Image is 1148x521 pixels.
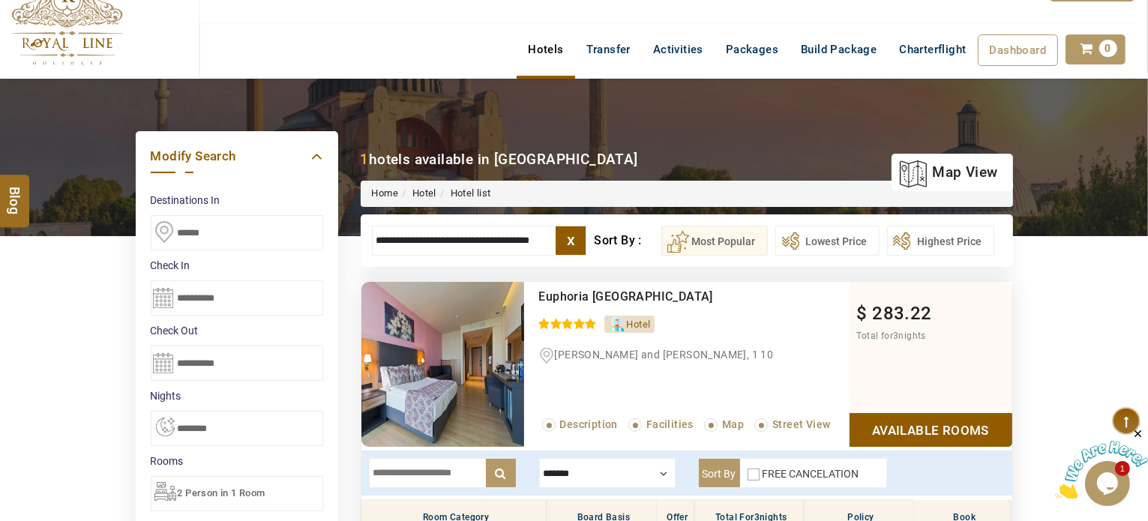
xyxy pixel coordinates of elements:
a: Build Package [790,34,888,64]
div: hotels available in [GEOGRAPHIC_DATA] [361,149,638,169]
a: Charterflight [888,34,977,64]
a: Hotels [517,34,574,64]
span: Blog [5,187,25,199]
label: Destinations In [151,193,323,208]
div: Sort By : [594,226,661,256]
a: Activities [642,34,715,64]
li: Hotel list [436,187,491,201]
span: Hotel [627,319,651,330]
span: 2 Person in 1 Room [178,487,265,499]
a: 0 [1066,34,1126,64]
img: ac98ec51984b3a64cf184ceb129e0edcdbbcb592.jpeg [361,282,524,447]
span: Map [722,418,744,430]
button: Most Popular [661,226,768,256]
label: x [556,226,586,255]
a: Hotel [412,187,436,199]
span: Charterflight [899,43,966,56]
a: Show Rooms [850,413,1012,447]
span: Street View [772,418,830,430]
label: Rooms [151,454,323,469]
a: Modify Search [151,146,323,166]
iframe: chat widget [1055,427,1148,499]
b: 1 [361,151,369,168]
label: Check Out [151,323,323,338]
button: Highest Price [887,226,994,256]
div: Euphoria Batumi Convention & Casino Hotel [539,289,787,304]
span: 3 [893,331,898,341]
span: 283.22 [872,303,931,324]
a: Home [372,187,399,199]
a: Packages [715,34,790,64]
span: Total for nights [857,331,926,341]
label: nights [151,388,323,403]
span: Description [560,418,618,430]
label: Sort By [699,459,740,487]
a: Euphoria [GEOGRAPHIC_DATA] [539,289,713,304]
span: $ [857,303,868,324]
span: 0 [1099,40,1117,57]
span: Facilities [646,418,694,430]
button: Lowest Price [775,226,880,256]
span: Dashboard [990,43,1047,57]
span: [PERSON_NAME] and [PERSON_NAME], 1 10 [555,349,774,361]
a: map view [899,156,997,189]
label: FREE CANCELATION [763,468,859,480]
label: Check In [151,258,323,273]
a: Transfer [575,34,642,64]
